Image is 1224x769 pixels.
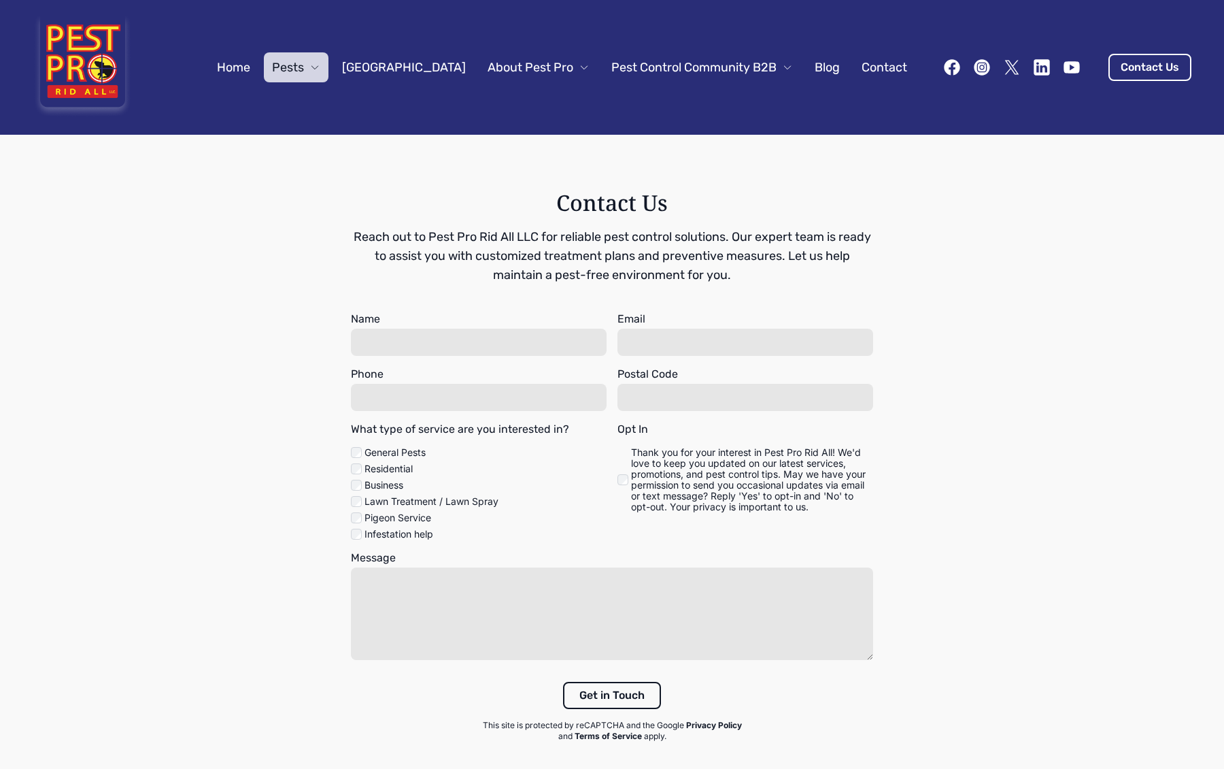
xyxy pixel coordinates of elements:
[272,58,304,77] span: Pests
[631,447,873,512] span: Thank you for your interest in Pest Pro Rid All! We'd love to keep you updated on our latest serv...
[481,720,743,742] div: This site is protected by reCAPTCHA and the Google and apply .
[1108,54,1191,81] a: Contact Us
[617,422,873,436] label: Opt In
[617,367,873,381] label: Postal Code
[351,422,607,436] label: What type of service are you interested in?
[209,52,258,82] a: Home
[853,52,915,82] a: Contact
[611,58,777,77] span: Pest Control Community B2B
[364,512,431,523] span: Pigeon Service
[364,463,413,474] span: Residential
[351,512,362,523] input: Pigeon Service
[33,16,133,118] img: Pest Pro Rid All
[364,480,403,491] span: Business
[351,480,362,491] input: Business
[684,720,742,730] a: Privacy Policy
[351,367,607,381] label: Phone
[351,312,607,326] label: Name
[364,447,426,458] span: General Pests
[351,529,362,540] input: Infestation help
[351,496,362,507] input: Lawn Treatment / Lawn Spray
[351,551,873,565] label: Message
[617,312,873,326] label: Email
[351,447,362,458] input: General Pests
[364,496,498,507] span: Lawn Treatment / Lawn Spray
[364,529,433,540] span: Infestation help
[563,682,661,709] button: Get in Touch
[351,227,873,284] p: Reach out to Pest Pro Rid All LLC for reliable pest control solutions. Our expert team is ready t...
[351,189,873,222] h3: Contact Us
[264,52,328,82] button: Pests
[479,52,598,82] button: About Pest Pro
[806,52,848,82] a: Blog
[603,52,801,82] button: Pest Control Community B2B
[488,58,573,77] span: About Pest Pro
[334,52,474,82] a: [GEOGRAPHIC_DATA]
[617,474,628,485] input: Thank you for your interest in Pest Pro Rid All! We'd love to keep you updated on our latest serv...
[573,731,642,741] a: Terms of Service
[351,463,362,474] input: Residential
